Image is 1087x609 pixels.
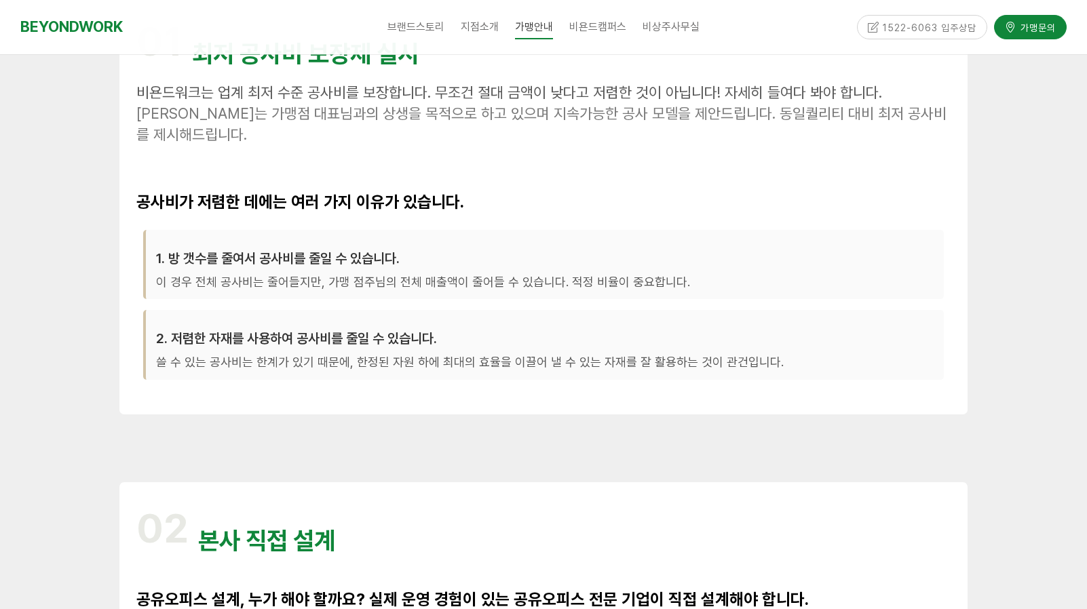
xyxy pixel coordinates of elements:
[994,15,1067,39] a: 가맹문의
[507,10,561,44] a: 가맹안내
[156,331,934,347] h3: 2. 저렴한 자재를 사용하여 공사비를 줄일 수 있습니다.
[453,10,507,44] a: 지점소개
[379,10,453,44] a: 브랜드스토리
[634,10,708,44] a: 비상주사무실
[136,192,464,212] strong: 공사비가 저렴한 데에는 여러 가지 이유가 있습니다.
[156,353,934,374] p: 쓸 수 있는 공사비는 한계가 있기 때문에, 한정된 자원 하에 최대의 효율을 이끌어 낼 수 있는 자재를 잘 활용하는 것이 관건입니다.
[643,20,700,33] span: 비상주사무실
[136,104,947,143] span: [PERSON_NAME]는 가맹점 대표님과의 상생을 목적으로 하고 있으며 지속가능한 공사 모델을 제안드립니다. 동일퀄리티 대비 최저 공사비를 제시해드립니다.
[1016,20,1056,34] span: 가맹문의
[461,20,499,33] span: 지점소개
[136,83,882,101] span: 비욘드워크는 업계 최저 수준 공사비를 보장합니다. 무조건 절대 금액이 낮다고 저렴한 것이 아닙니다! 자세히 들여다 봐야 합니다.
[198,526,335,555] strong: 본사 직접 설계
[156,250,934,267] h3: 1. 방 갯수를 줄여서 공사비를 줄일 수 있습니다.
[20,14,123,39] a: BEYONDWORK
[387,20,444,33] span: 브랜드스토리
[136,504,189,552] span: 02
[156,272,934,293] p: 이 경우 전체 공사비는 줄어들지만, 가맹 점주님의 전체 매출액이 줄어들 수 있습니다. 적정 비율이 중요합니다.
[515,16,553,39] span: 가맹안내
[569,20,626,33] span: 비욘드캠퍼스
[561,10,634,44] a: 비욘드캠퍼스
